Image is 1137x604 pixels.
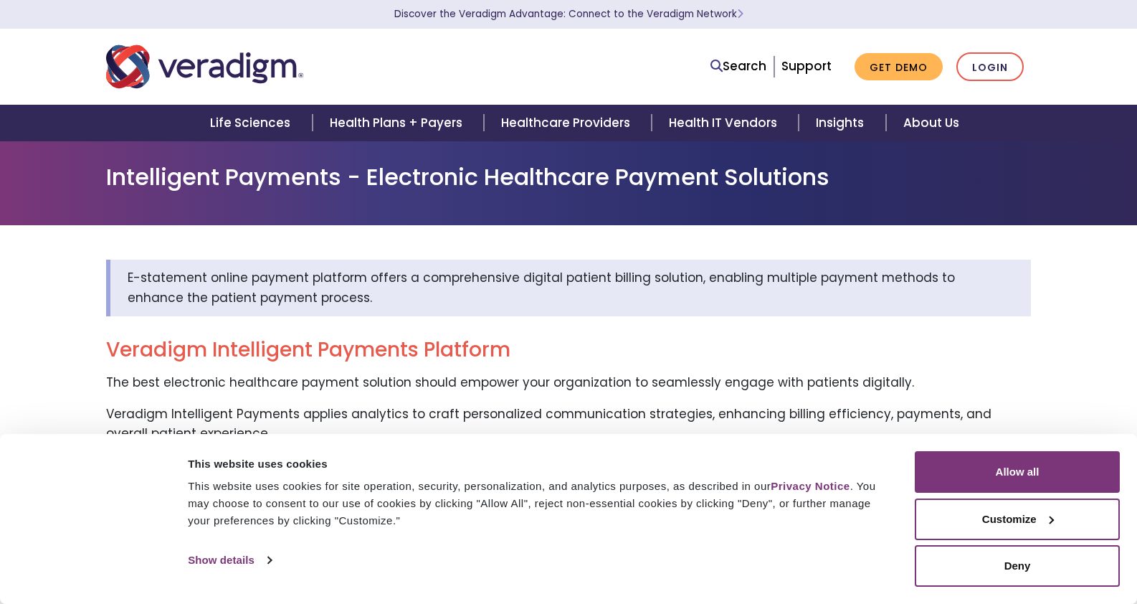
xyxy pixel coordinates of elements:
[799,105,885,141] a: Insights
[128,269,955,306] span: E-statement online payment platform offers a comprehensive digital patient billing solution, enab...
[956,52,1024,82] a: Login
[106,405,1031,443] p: Veradigm Intelligent Payments applies analytics to craft personalized communication strategies, e...
[484,105,652,141] a: Healthcare Providers
[781,57,832,75] a: Support
[886,105,976,141] a: About Us
[855,53,943,81] a: Get Demo
[313,105,484,141] a: Health Plans + Payers
[106,164,1031,191] h1: Intelligent Payments - Electronic Healthcare Payment Solutions
[394,7,743,21] a: Discover the Veradigm Advantage: Connect to the Veradigm NetworkLearn More
[710,57,766,76] a: Search
[915,451,1120,493] button: Allow all
[915,499,1120,540] button: Customize
[106,338,1031,362] h2: Veradigm Intelligent Payments Platform
[106,43,303,90] img: Veradigm logo
[193,105,312,141] a: Life Sciences
[188,478,883,529] div: This website uses cookies for site operation, security, personalization, and analytics purposes, ...
[106,373,1031,392] p: The best electronic healthcare payment solution should empower your organization to seamlessly en...
[737,7,743,21] span: Learn More
[915,545,1120,587] button: Deny
[188,456,883,473] div: This website uses cookies
[771,480,850,492] a: Privacy Notice
[188,549,271,571] a: Show details
[652,105,799,141] a: Health IT Vendors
